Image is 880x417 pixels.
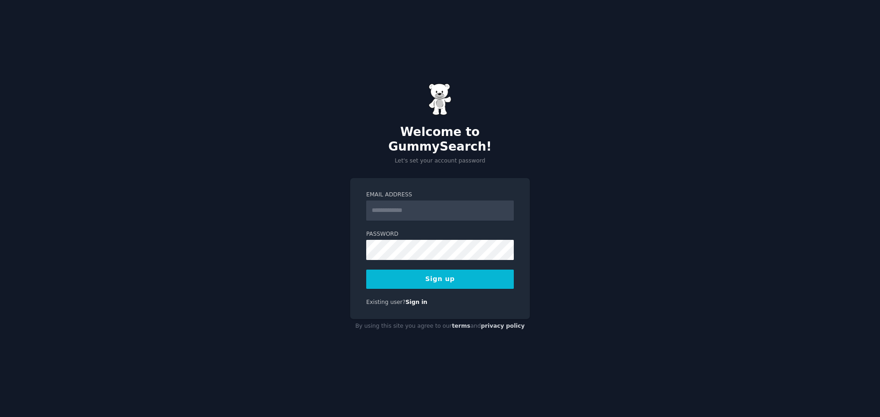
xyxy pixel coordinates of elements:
[429,83,451,115] img: Gummy Bear
[350,319,530,334] div: By using this site you agree to our and
[452,323,470,329] a: terms
[481,323,525,329] a: privacy policy
[366,230,514,238] label: Password
[350,157,530,165] p: Let's set your account password
[366,270,514,289] button: Sign up
[350,125,530,154] h2: Welcome to GummySearch!
[406,299,428,305] a: Sign in
[366,299,406,305] span: Existing user?
[366,191,514,199] label: Email Address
